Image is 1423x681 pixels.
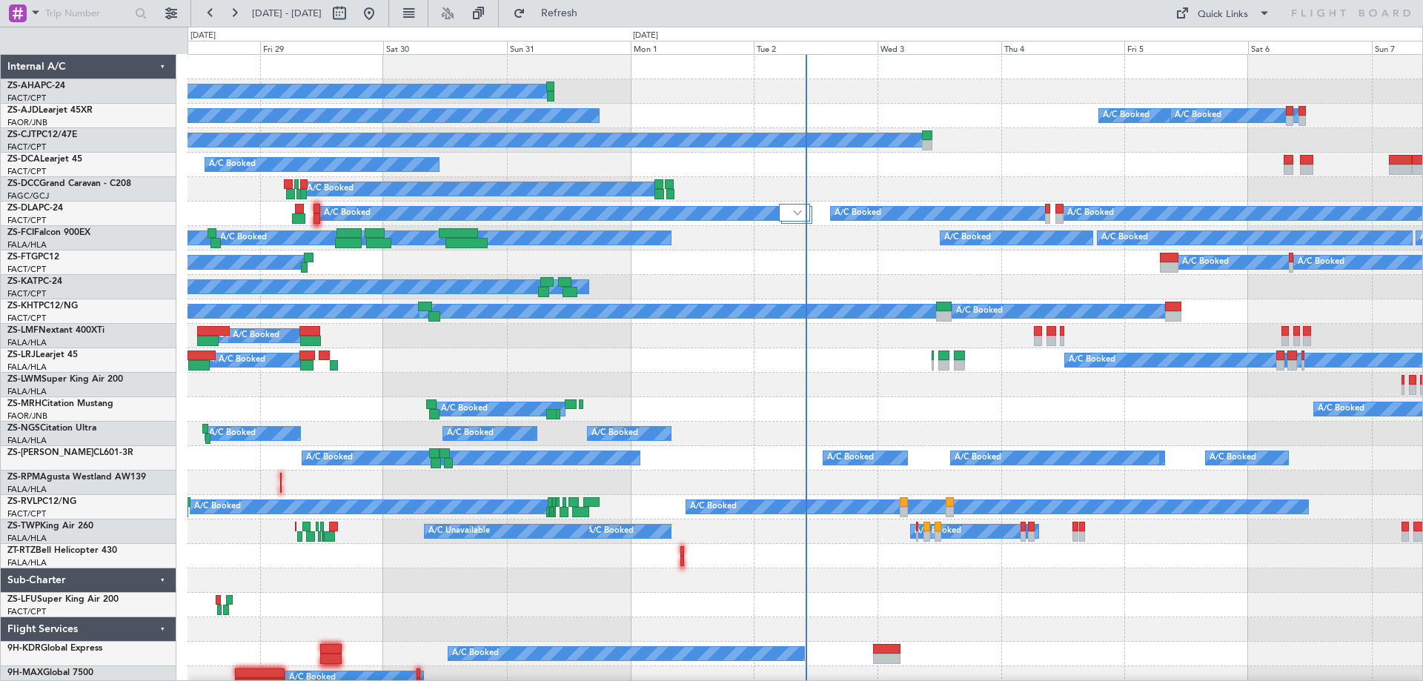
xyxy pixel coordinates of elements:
div: A/C Booked [1101,227,1148,249]
a: FACT/CPT [7,142,46,153]
a: ZS-KHTPC12/NG [7,302,78,310]
span: ZT-RTZ [7,546,36,555]
div: Fri 29 [260,41,384,54]
span: ZS-DLA [7,204,39,213]
div: A/C Booked [1182,251,1229,273]
span: ZS-NGS [7,424,40,433]
a: FAOR/JNB [7,117,47,128]
a: FACT/CPT [7,508,46,519]
a: FALA/HLA [7,484,47,495]
a: FALA/HLA [7,337,47,348]
a: ZS-AJDLearjet 45XR [7,106,93,115]
div: A/C Booked [915,520,961,542]
div: A/C Booked [306,447,353,469]
div: A/C Booked [1298,251,1344,273]
span: ZS-LMF [7,326,39,335]
a: ZS-TWPKing Air 260 [7,522,93,531]
a: FALA/HLA [7,239,47,250]
span: ZS-MRH [7,399,42,408]
div: A/C Booked [955,447,1001,469]
a: FACT/CPT [7,288,46,299]
div: A/C Booked [209,422,256,445]
span: ZS-CJT [7,130,36,139]
a: FACT/CPT [7,313,46,324]
span: Refresh [528,8,591,19]
a: ZS-RPMAgusta Westland AW139 [7,473,146,482]
a: ZS-DCCGrand Caravan - C208 [7,179,131,188]
span: ZS-AHA [7,82,41,90]
div: A/C Booked [194,496,241,518]
a: 9H-KDRGlobal Express [7,644,102,653]
a: ZS-FTGPC12 [7,253,59,262]
span: ZS-KAT [7,277,38,286]
span: ZS-FCI [7,228,34,237]
a: FACT/CPT [7,264,46,275]
input: Trip Number [45,2,130,24]
a: ZS-[PERSON_NAME]CL601-3R [7,448,133,457]
a: ZS-RVLPC12/NG [7,497,76,506]
span: 9H-KDR [7,644,41,653]
div: A/C Unavailable [428,520,490,542]
a: ZS-CJTPC12/47E [7,130,77,139]
a: FALA/HLA [7,557,47,568]
a: ZS-AHAPC-24 [7,82,65,90]
div: Sun 31 [507,41,631,54]
span: ZS-TWP [7,522,40,531]
span: ZS-DCC [7,179,39,188]
span: ZS-KHT [7,302,39,310]
div: A/C Booked [1175,104,1221,127]
a: FALA/HLA [7,362,47,373]
a: FACT/CPT [7,215,46,226]
div: A/C Booked [219,349,265,371]
div: A/C Booked [324,202,371,225]
span: [DATE] - [DATE] [252,7,322,20]
a: ZT-RTZBell Helicopter 430 [7,546,117,555]
span: ZS-FTG [7,253,38,262]
div: Tue 2 [754,41,878,54]
div: Thu 28 [136,41,260,54]
a: FALA/HLA [7,386,47,397]
a: ZS-DCALearjet 45 [7,155,82,164]
a: FACT/CPT [7,166,46,177]
div: A/C Booked [587,520,634,542]
span: 9H-MAX [7,668,43,677]
div: Fri 5 [1124,41,1248,54]
a: FACT/CPT [7,93,46,104]
div: A/C Booked [827,447,874,469]
div: A/C Booked [452,642,499,665]
div: A/C Booked [209,153,256,176]
button: Refresh [506,1,595,25]
a: ZS-MRHCitation Mustang [7,399,113,408]
a: FAGC/GCJ [7,190,49,202]
div: [DATE] [190,30,216,42]
a: FALA/HLA [7,533,47,544]
div: A/C Booked [233,325,279,347]
a: ZS-LMFNextant 400XTi [7,326,105,335]
a: ZS-LFUSuper King Air 200 [7,595,119,604]
div: A/C Booked [220,227,267,249]
div: A/C Booked [441,398,488,420]
span: ZS-DCA [7,155,40,164]
span: ZS-LWM [7,375,42,384]
a: ZS-NGSCitation Ultra [7,424,96,433]
div: A/C Booked [1318,398,1364,420]
a: ZS-LRJLearjet 45 [7,351,78,359]
div: Quick Links [1198,7,1248,22]
div: Mon 1 [631,41,754,54]
div: A/C Booked [835,202,881,225]
a: ZS-FCIFalcon 900EX [7,228,90,237]
a: ZS-LWMSuper King Air 200 [7,375,123,384]
a: FALA/HLA [7,435,47,446]
div: Sat 30 [383,41,507,54]
div: A/C Booked [1067,202,1114,225]
div: A/C Booked [1210,447,1256,469]
span: ZS-LRJ [7,351,36,359]
span: ZS-RVL [7,497,37,506]
div: A/C Booked [956,300,1003,322]
div: A/C Booked [944,227,991,249]
a: FACT/CPT [7,606,46,617]
div: A/C Booked [690,496,737,518]
div: [DATE] [633,30,658,42]
a: 9H-MAXGlobal 7500 [7,668,93,677]
span: ZS-LFU [7,595,37,604]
